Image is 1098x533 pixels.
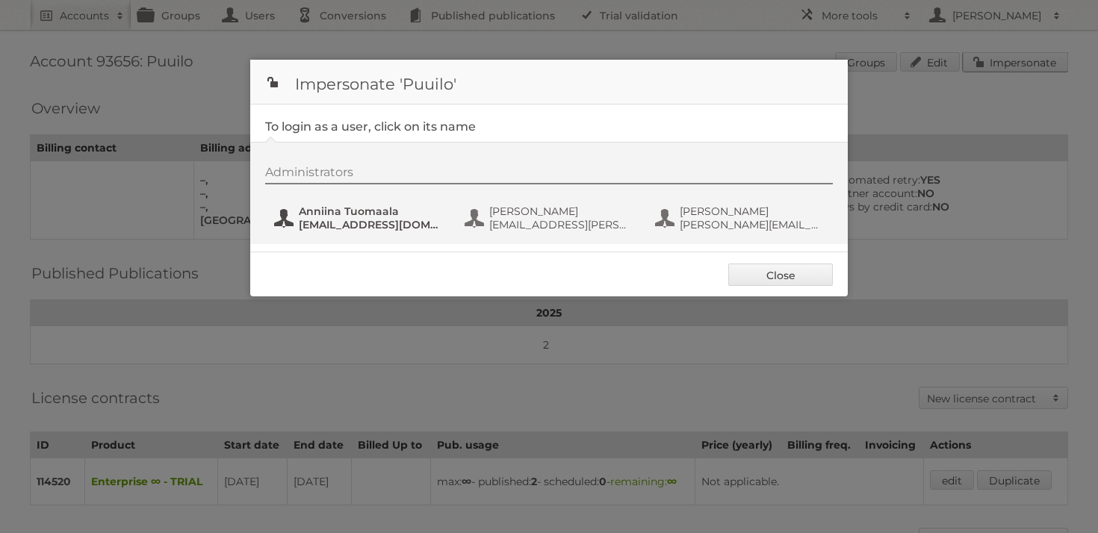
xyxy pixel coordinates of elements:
span: Anniina Tuomaala [299,205,444,218]
div: Administrators [265,165,833,184]
button: Anniina Tuomaala [EMAIL_ADDRESS][DOMAIN_NAME] [273,203,448,233]
span: [PERSON_NAME] [489,205,634,218]
legend: To login as a user, click on its name [265,119,476,134]
span: [PERSON_NAME][EMAIL_ADDRESS][PERSON_NAME][DOMAIN_NAME] [680,218,825,231]
span: [EMAIL_ADDRESS][PERSON_NAME][DOMAIN_NAME] [489,218,634,231]
a: Close [728,264,833,286]
button: [PERSON_NAME] [PERSON_NAME][EMAIL_ADDRESS][PERSON_NAME][DOMAIN_NAME] [654,203,829,233]
span: [PERSON_NAME] [680,205,825,218]
h1: Impersonate 'Puuilo' [250,60,848,105]
button: [PERSON_NAME] [EMAIL_ADDRESS][PERSON_NAME][DOMAIN_NAME] [463,203,639,233]
span: [EMAIL_ADDRESS][DOMAIN_NAME] [299,218,444,231]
